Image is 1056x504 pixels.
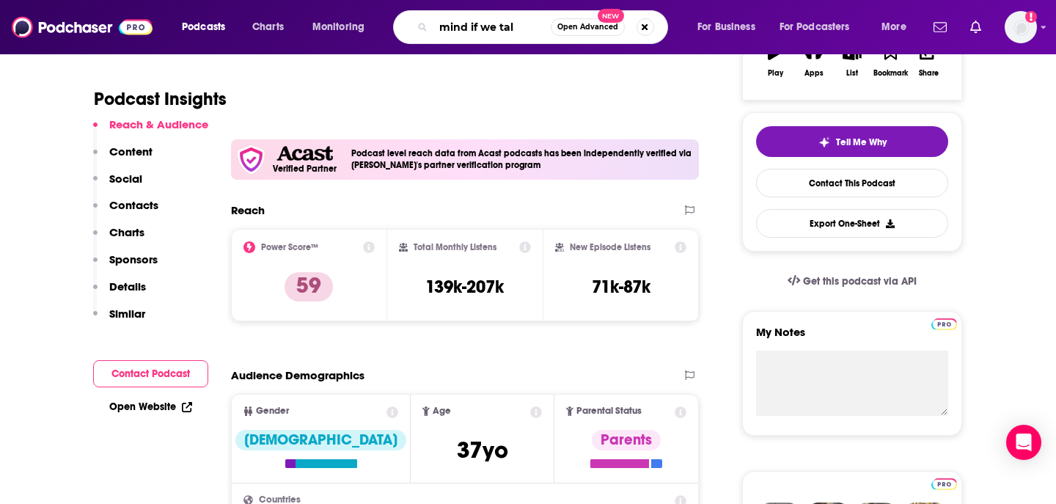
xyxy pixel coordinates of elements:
[231,203,265,217] h2: Reach
[794,34,832,87] button: Apps
[804,69,824,78] div: Apps
[285,272,333,302] p: 59
[1005,11,1037,43] button: Show profile menu
[756,325,948,351] label: My Notes
[964,15,987,40] a: Show notifications dropdown
[109,172,142,186] p: Social
[109,252,158,266] p: Sponsors
[93,360,208,387] button: Contact Podcast
[351,148,693,170] h4: Podcast level reach data from Acast podcasts has been independently verified via [PERSON_NAME]'s ...
[457,436,508,464] span: 37 yo
[1005,11,1037,43] img: User Profile
[252,17,284,37] span: Charts
[871,34,909,87] button: Bookmark
[235,430,406,450] div: [DEMOGRAPHIC_DATA]
[93,172,142,199] button: Social
[910,34,948,87] button: Share
[93,198,158,225] button: Contacts
[756,209,948,238] button: Export One-Sheet
[931,478,957,490] img: Podchaser Pro
[433,15,551,39] input: Search podcasts, credits, & more...
[598,9,624,23] span: New
[109,280,146,293] p: Details
[551,18,625,36] button: Open AdvancedNew
[818,136,830,148] img: tell me why sparkle
[1025,11,1037,23] svg: Add a profile image
[592,276,650,298] h3: 71k-87k
[756,34,794,87] button: Play
[109,145,153,158] p: Content
[836,136,887,148] span: Tell Me Why
[931,316,957,330] a: Pro website
[93,307,145,334] button: Similar
[256,406,289,416] span: Gender
[776,263,928,299] a: Get this podcast via API
[931,318,957,330] img: Podchaser Pro
[172,15,244,39] button: open menu
[768,69,783,78] div: Play
[261,242,318,252] h2: Power Score™
[93,252,158,280] button: Sponsors
[109,117,208,131] p: Reach & Audience
[425,276,504,298] h3: 139k-207k
[433,406,451,416] span: Age
[770,15,871,39] button: open menu
[871,15,925,39] button: open menu
[93,117,208,145] button: Reach & Audience
[93,280,146,307] button: Details
[93,225,144,252] button: Charts
[928,15,953,40] a: Show notifications dropdown
[407,10,682,44] div: Search podcasts, credits, & more...
[94,88,227,110] h1: Podcast Insights
[231,368,364,382] h2: Audience Demographics
[109,401,192,413] a: Open Website
[1006,425,1041,460] div: Open Intercom Messenger
[873,69,908,78] div: Bookmark
[182,17,225,37] span: Podcasts
[12,13,153,41] img: Podchaser - Follow, Share and Rate Podcasts
[687,15,774,39] button: open menu
[276,146,332,161] img: Acast
[109,225,144,239] p: Charts
[697,17,755,37] span: For Business
[931,476,957,490] a: Pro website
[846,69,858,78] div: List
[237,145,265,174] img: verfied icon
[576,406,642,416] span: Parental Status
[780,17,850,37] span: For Podcasters
[312,17,364,37] span: Monitoring
[93,145,153,172] button: Content
[243,15,293,39] a: Charts
[803,275,917,288] span: Get this podcast via API
[109,198,158,212] p: Contacts
[109,307,145,321] p: Similar
[414,242,496,252] h2: Total Monthly Listens
[557,23,618,31] span: Open Advanced
[302,15,384,39] button: open menu
[592,430,661,450] div: Parents
[881,17,906,37] span: More
[756,169,948,197] a: Contact This Podcast
[273,164,337,173] h5: Verified Partner
[570,242,650,252] h2: New Episode Listens
[919,69,939,78] div: Share
[756,126,948,157] button: tell me why sparkleTell Me Why
[1005,11,1037,43] span: Logged in as wondermedianetwork
[833,34,871,87] button: List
